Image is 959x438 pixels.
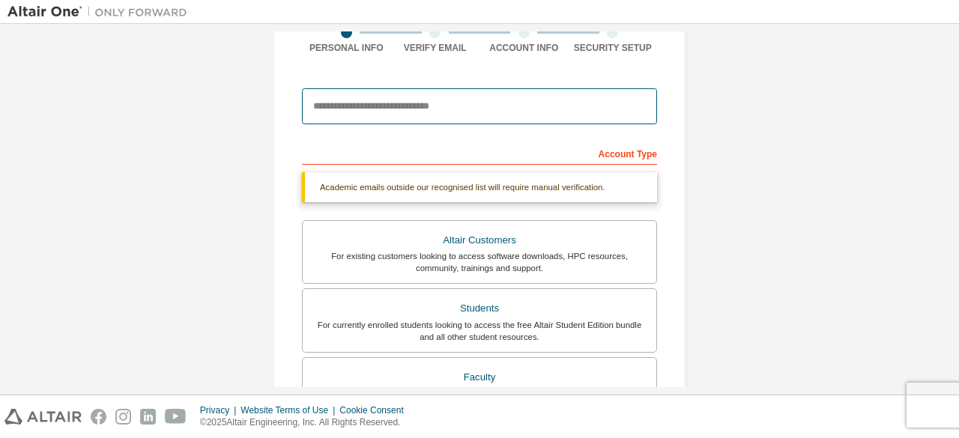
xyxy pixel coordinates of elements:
[391,42,480,54] div: Verify Email
[312,298,647,319] div: Students
[302,172,657,202] div: Academic emails outside our recognised list will require manual verification.
[312,367,647,388] div: Faculty
[339,404,412,416] div: Cookie Consent
[569,42,658,54] div: Security Setup
[200,416,413,429] p: © 2025 Altair Engineering, Inc. All Rights Reserved.
[302,141,657,165] div: Account Type
[140,409,156,425] img: linkedin.svg
[302,42,391,54] div: Personal Info
[200,404,240,416] div: Privacy
[312,250,647,274] div: For existing customers looking to access software downloads, HPC resources, community, trainings ...
[312,230,647,251] div: Altair Customers
[7,4,195,19] img: Altair One
[165,409,187,425] img: youtube.svg
[4,409,82,425] img: altair_logo.svg
[479,42,569,54] div: Account Info
[240,404,339,416] div: Website Terms of Use
[91,409,106,425] img: facebook.svg
[312,319,647,343] div: For currently enrolled students looking to access the free Altair Student Edition bundle and all ...
[115,409,131,425] img: instagram.svg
